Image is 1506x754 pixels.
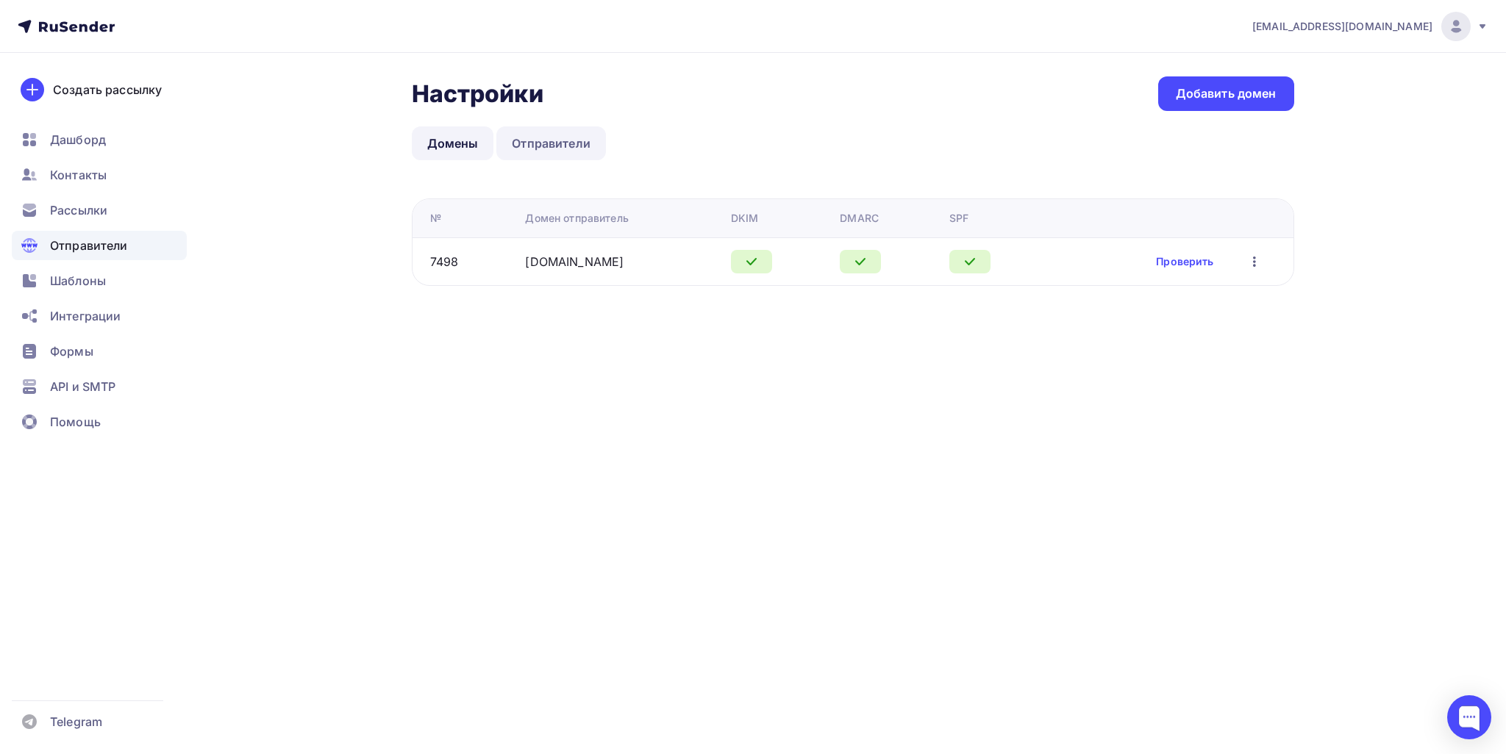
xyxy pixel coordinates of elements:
[525,211,628,226] div: Домен отправитель
[50,131,106,148] span: Дашборд
[12,195,187,225] a: Рассылки
[412,126,494,160] a: Домены
[50,237,128,254] span: Отправители
[1176,85,1277,102] div: Добавить домен
[496,126,606,160] a: Отправители
[12,125,187,154] a: Дашборд
[50,272,106,290] span: Шаблоны
[50,413,101,431] span: Помощь
[412,79,543,109] h2: Настройки
[731,211,759,226] div: DKIM
[12,266,187,295] a: Шаблоны
[50,166,107,184] span: Контакты
[12,160,187,190] a: Контакты
[430,253,459,270] div: 7498
[949,211,968,226] div: SPF
[50,307,121,325] span: Интеграции
[50,378,115,395] span: API и SMTP
[50,342,93,360] span: Формы
[50,201,107,219] span: Рассылки
[1156,254,1213,269] a: Проверить
[53,81,162,98] div: Создать рассылку
[1252,12,1488,41] a: [EMAIL_ADDRESS][DOMAIN_NAME]
[12,231,187,260] a: Отправители
[430,211,441,226] div: №
[525,254,624,269] a: [DOMAIN_NAME]
[12,337,187,366] a: Формы
[840,211,879,226] div: DMARC
[50,713,102,730] span: Telegram
[1252,19,1432,34] span: [EMAIL_ADDRESS][DOMAIN_NAME]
